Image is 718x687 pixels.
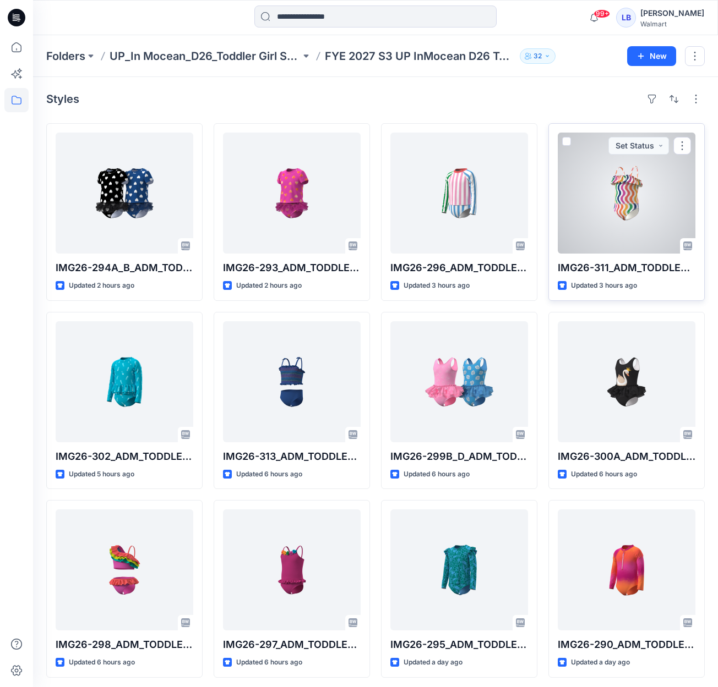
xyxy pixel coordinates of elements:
[46,48,85,64] a: Folders
[558,260,695,276] p: IMG26-311_ADM_TODDLER_GIRLS_RUFFLE_NECKLINE_1PC - UPDATED (1)
[223,321,361,442] a: IMG26-313_ADM_TODDLER_GIRL_2PC_SMOCKED_MIDKINI_W_SCOOP_BOTTOM
[558,449,695,464] p: IMG26-300A_ADM_TODDLER_GIRL_TUTU_1PC
[640,20,704,28] div: Walmart
[223,260,361,276] p: IMG26-293_ADM_TODDLER_GIRL_PUFF_SLV_RG_AND_RUFFLE_SCOOP_BOTTOM
[616,8,636,28] div: LB
[223,509,361,630] a: IMG26-297_ADM_TODDLER_GIRL_TANKINI_WITH_3D_ROSETTES
[56,260,193,276] p: IMG26-294A_B_ADM_TODDLER_GIRL_PUFF_SLV_RG_AND_RUFFLE_SCOOP_BOTTOM
[404,657,463,668] p: Updated a day ago
[571,280,637,292] p: Updated 3 hours ago
[56,133,193,254] a: IMG26-294A_B_ADM_TODDLER_GIRL_PUFF_SLV_RG_AND_RUFFLE_SCOOP_BOTTOM
[390,260,528,276] p: IMG26-296_ADM_TODDLER_GIRL_2PC _RAGLAN_RG_W_SCOOP_BOTTOM
[236,280,302,292] p: Updated 2 hours ago
[404,280,470,292] p: Updated 3 hours ago
[534,50,542,62] p: 32
[390,321,528,442] a: IMG26-299B_D_ADM_TODDLER_GIRL_TUTU_1PC
[69,469,134,480] p: Updated 5 hours ago
[558,321,695,442] a: IMG26-300A_ADM_TODDLER_GIRL_TUTU_1PC
[56,321,193,442] a: IMG26-302_ADM_TODDLER_GIRLS_2PC_ RUFFLE_RG_W_SCOOP_BTTM
[110,48,301,64] a: UP_In Mocean_D26_Toddler Girl Swim
[594,9,610,18] span: 99+
[390,509,528,630] a: IMG26-295_ADM_TODDLER_GIRL_RUFFLE_RG_SET
[236,657,302,668] p: Updated 6 hours ago
[558,133,695,254] a: IMG26-311_ADM_TODDLER_GIRLS_RUFFLE_NECKLINE_1PC - UPDATED (1)
[223,449,361,464] p: IMG26-313_ADM_TODDLER_GIRL_2PC_SMOCKED_MIDKINI_W_SCOOP_BOTTOM
[69,280,134,292] p: Updated 2 hours ago
[404,469,470,480] p: Updated 6 hours ago
[558,509,695,630] a: IMG26-290_ADM_TODDLER_GIRL_FASHION_ZIP_1PC_RASHGUARD
[390,637,528,652] p: IMG26-295_ADM_TODDLER_GIRL_RUFFLE_RG_SET
[571,657,630,668] p: Updated a day ago
[390,133,528,254] a: IMG26-296_ADM_TODDLER_GIRL_2PC _RAGLAN_RG_W_SCOOP_BOTTOM
[236,469,302,480] p: Updated 6 hours ago
[325,48,516,64] p: FYE 2027 S3 UP InMocean D26 Toddler Girl Swim
[627,46,676,66] button: New
[390,449,528,464] p: IMG26-299B_D_ADM_TODDLER_GIRL_TUTU_1PC
[223,637,361,652] p: IMG26-297_ADM_TODDLER_GIRL_TANKINI_WITH_3D_ROSETTES
[520,48,556,64] button: 32
[69,657,135,668] p: Updated 6 hours ago
[46,92,79,106] h4: Styles
[558,637,695,652] p: IMG26-290_ADM_TODDLER_GIRL_FASHION_ZIP_1PC_RASHGUARD
[56,637,193,652] p: IMG26-298_ADM_TODDLER_GIRL_1_SHOULDER_BIKINI_W_RUFFLE_SCOOP_BOTTOM
[56,509,193,630] a: IMG26-298_ADM_TODDLER_GIRL_1_SHOULDER_BIKINI_W_RUFFLE_SCOOP_BOTTOM
[56,449,193,464] p: IMG26-302_ADM_TODDLER_GIRLS_2PC_ RUFFLE_RG_W_SCOOP_BTTM
[571,469,637,480] p: Updated 6 hours ago
[223,133,361,254] a: IMG26-293_ADM_TODDLER_GIRL_PUFF_SLV_RG_AND_RUFFLE_SCOOP_BOTTOM
[640,7,704,20] div: [PERSON_NAME]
